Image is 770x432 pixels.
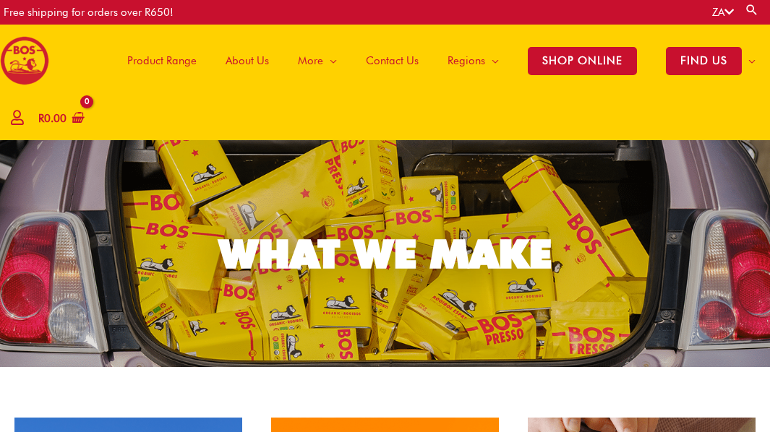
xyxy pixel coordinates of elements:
[127,39,197,82] span: Product Range
[113,25,211,97] a: Product Range
[102,25,770,97] nav: Site Navigation
[433,25,513,97] a: Regions
[745,3,759,17] a: Search button
[666,47,742,75] span: FIND US
[351,25,433,97] a: Contact Us
[283,25,351,97] a: More
[38,112,67,125] bdi: 0.00
[226,39,269,82] span: About Us
[298,39,323,82] span: More
[448,39,485,82] span: Regions
[513,25,651,97] a: SHOP ONLINE
[712,6,734,19] a: ZA
[38,112,44,125] span: R
[528,47,637,75] span: SHOP ONLINE
[366,39,419,82] span: Contact Us
[219,234,552,274] div: WHAT WE MAKE
[35,103,85,135] a: View Shopping Cart, empty
[211,25,283,97] a: About Us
